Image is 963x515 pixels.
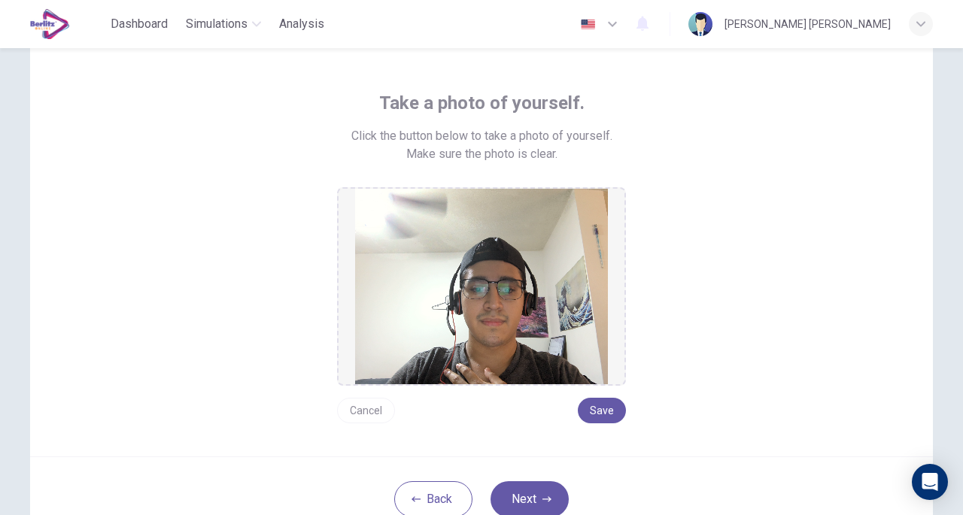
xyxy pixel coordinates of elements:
button: Simulations [180,11,267,38]
button: Analysis [273,11,330,38]
div: Open Intercom Messenger [912,464,948,500]
span: Analysis [279,15,324,33]
span: Make sure the photo is clear. [406,145,557,163]
img: en [579,19,597,30]
img: Profile picture [688,12,712,36]
div: [PERSON_NAME] [PERSON_NAME] [725,15,891,33]
span: Click the button below to take a photo of yourself. [351,127,612,145]
button: Cancel [337,398,395,423]
button: Dashboard [105,11,174,38]
img: EduSynch logo [30,9,70,39]
span: Take a photo of yourself. [379,91,585,115]
span: Dashboard [111,15,168,33]
img: preview screemshot [355,189,608,384]
span: Simulations [186,15,248,33]
a: EduSynch logo [30,9,105,39]
button: Save [578,398,626,423]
